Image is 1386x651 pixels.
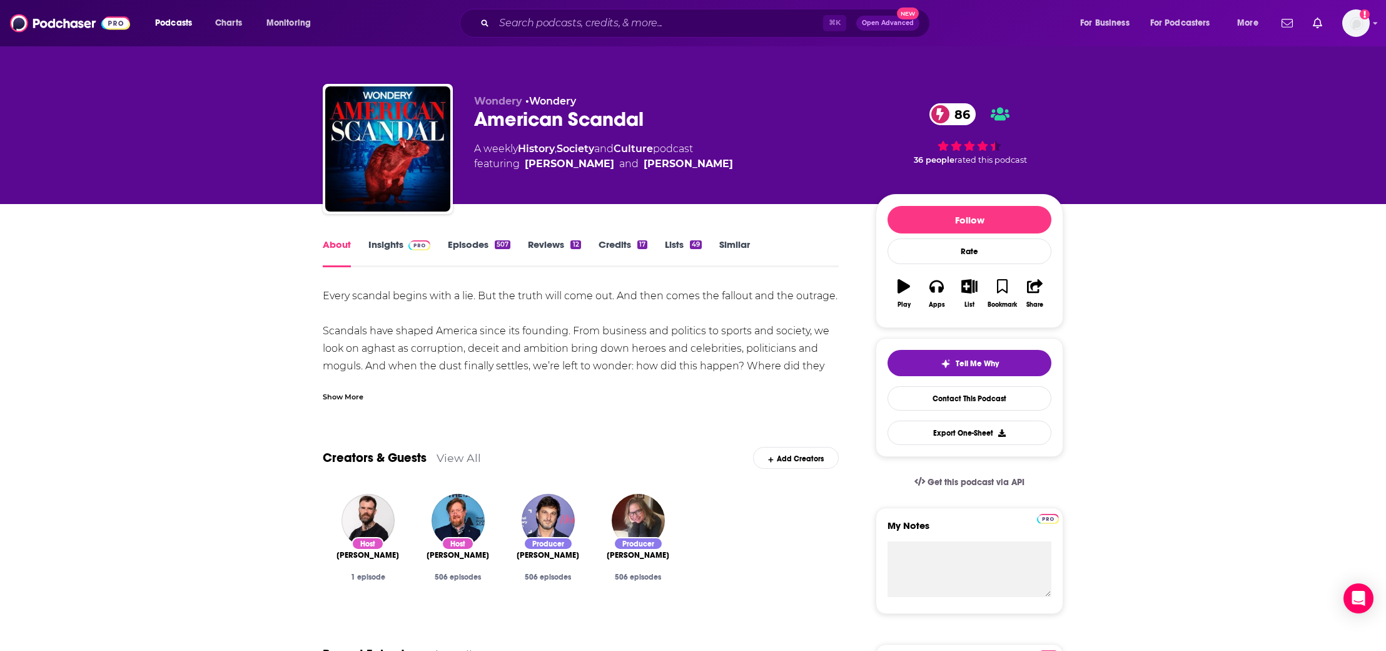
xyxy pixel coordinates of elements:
[518,143,555,155] a: History
[614,143,653,155] a: Culture
[1308,13,1327,34] a: Show notifications dropdown
[525,95,576,107] span: •
[1228,13,1274,33] button: open menu
[897,8,919,19] span: New
[517,550,579,560] span: [PERSON_NAME]
[423,573,493,582] div: 506 episodes
[215,14,242,32] span: Charts
[529,95,576,107] a: Wondery
[607,550,669,560] span: [PERSON_NAME]
[986,271,1018,316] button: Bookmark
[341,494,395,547] a: Chico Felitti
[637,240,647,249] div: 17
[888,238,1051,264] div: Rate
[336,550,399,560] span: [PERSON_NAME]
[325,86,450,212] img: American Scandal
[612,494,665,547] a: Stephanie Jenz
[1142,13,1228,33] button: open menu
[954,155,1027,165] span: rated this podcast
[437,451,481,464] a: View All
[427,550,489,560] a: Lindsay Graham
[614,537,663,550] div: Producer
[856,16,919,31] button: Open AdvancedNew
[665,238,702,267] a: Lists49
[888,206,1051,233] button: Follow
[719,238,750,267] a: Similar
[1150,14,1210,32] span: For Podcasters
[1037,514,1059,524] img: Podchaser Pro
[876,95,1063,173] div: 86 36 peoplerated this podcast
[333,573,403,582] div: 1 episode
[928,477,1024,488] span: Get this podcast via API
[929,301,945,309] div: Apps
[323,238,351,267] a: About
[644,156,733,172] a: Chico Felitti
[323,450,427,466] a: Creators & Guests
[1026,301,1043,309] div: Share
[690,240,702,249] div: 49
[862,20,914,26] span: Open Advanced
[432,494,485,547] img: Lindsay Graham
[146,13,208,33] button: open menu
[557,143,594,155] a: Society
[988,301,1017,309] div: Bookmark
[352,537,384,550] div: Host
[494,13,823,33] input: Search podcasts, credits, & more...
[1277,13,1298,34] a: Show notifications dropdown
[941,359,951,369] img: tell me why sparkle
[914,155,954,165] span: 36 people
[953,271,986,316] button: List
[904,467,1034,498] a: Get this podcast via API
[266,14,311,32] span: Monitoring
[528,238,580,267] a: Reviews12
[522,494,575,547] img: Marshall Lewy
[442,537,474,550] div: Host
[888,350,1051,376] button: tell me why sparkleTell Me Why
[888,520,1051,541] label: My Notes
[594,143,614,155] span: and
[555,143,557,155] span: ,
[1360,9,1370,19] svg: Add a profile image
[495,240,510,249] div: 507
[524,537,573,550] div: Producer
[888,271,920,316] button: Play
[1342,9,1370,37] button: Show profile menu
[898,301,911,309] div: Play
[1080,14,1130,32] span: For Business
[1037,512,1059,524] a: Pro website
[1071,13,1145,33] button: open menu
[525,156,614,172] a: Lindsay Graham
[1342,9,1370,37] img: User Profile
[570,240,580,249] div: 12
[888,386,1051,411] a: Contact This Podcast
[1237,14,1258,32] span: More
[513,573,583,582] div: 506 episodes
[823,15,846,31] span: ⌘ K
[448,238,510,267] a: Episodes507
[888,421,1051,445] button: Export One-Sheet
[920,271,953,316] button: Apps
[619,156,639,172] span: and
[956,359,999,369] span: Tell Me Why
[258,13,327,33] button: open menu
[336,550,399,560] a: Chico Felitti
[427,550,489,560] span: [PERSON_NAME]
[472,9,942,38] div: Search podcasts, credits, & more...
[603,573,673,582] div: 506 episodes
[1019,271,1051,316] button: Share
[753,447,839,469] div: Add Creators
[368,238,430,267] a: InsightsPodchaser Pro
[474,156,733,172] span: featuring
[599,238,647,267] a: Credits17
[942,103,976,125] span: 86
[207,13,250,33] a: Charts
[1342,9,1370,37] span: Logged in as TeszlerPR
[10,11,130,35] img: Podchaser - Follow, Share and Rate Podcasts
[607,550,669,560] a: Stephanie Jenz
[155,14,192,32] span: Podcasts
[517,550,579,560] a: Marshall Lewy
